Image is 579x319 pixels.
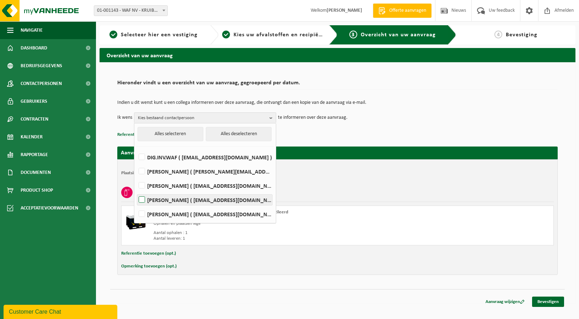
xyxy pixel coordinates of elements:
[137,152,272,163] label: DIG.INV.WAF ( [EMAIL_ADDRESS][DOMAIN_NAME] )
[21,164,51,181] span: Documenten
[117,112,132,123] p: Ik wens
[21,146,48,164] span: Rapportage
[138,113,267,123] span: Kies bestaand contactpersoon
[121,32,198,38] span: Selecteer hier een vestiging
[134,112,276,123] button: Kies bestaand contactpersoon
[121,262,177,271] button: Opmerking toevoegen (opt.)
[137,209,272,219] label: [PERSON_NAME] ( [EMAIL_ADDRESS][DOMAIN_NAME] )
[154,230,366,236] div: Aantal ophalen : 1
[373,4,431,18] a: Offerte aanvragen
[222,31,323,39] a: 2Kies uw afvalstoffen en recipiënten
[387,7,428,14] span: Offerte aanvragen
[117,100,558,105] p: Indien u dit wenst kunt u een collega informeren over deze aanvraag, die ontvangt dan een kopie v...
[121,150,174,156] strong: Aanvraag voor [DATE]
[278,112,348,123] p: te informeren over deze aanvraag.
[21,21,43,39] span: Navigatie
[121,249,176,258] button: Referentie toevoegen (opt.)
[94,6,167,16] span: 01-001143 - WAF NV - KRUIBEKE
[206,127,272,141] button: Alles deselecteren
[21,199,78,217] span: Acceptatievoorwaarden
[103,31,204,39] a: 1Selecteer hier een vestiging
[94,5,168,16] span: 01-001143 - WAF NV - KRUIBEKE
[21,57,62,75] span: Bedrijfsgegevens
[21,92,47,110] span: Gebruikers
[21,128,43,146] span: Kalender
[137,180,272,191] label: [PERSON_NAME] ( [EMAIL_ADDRESS][DOMAIN_NAME] )
[494,31,502,38] span: 4
[125,209,146,231] img: PB-LB-0680-HPE-BK-11.png
[349,31,357,38] span: 3
[21,39,47,57] span: Dashboard
[137,166,272,177] label: [PERSON_NAME] ( [PERSON_NAME][EMAIL_ADDRESS][DOMAIN_NAME] )
[222,31,230,38] span: 2
[154,221,366,227] div: Ophalen en plaatsen lege
[138,127,203,141] button: Alles selecteren
[480,297,530,307] a: Aanvraag wijzigen
[117,130,172,139] button: Referentie toevoegen (opt.)
[117,80,558,90] h2: Hieronder vindt u een overzicht van uw aanvraag, gegroepeerd per datum.
[137,195,272,205] label: [PERSON_NAME] ( [EMAIL_ADDRESS][DOMAIN_NAME] )
[506,32,537,38] span: Bevestiging
[21,181,53,199] span: Product Shop
[121,171,152,175] strong: Plaatsingsadres:
[21,110,48,128] span: Contracten
[234,32,331,38] span: Kies uw afvalstoffen en recipiënten
[21,75,62,92] span: Contactpersonen
[109,31,117,38] span: 1
[327,8,362,13] strong: [PERSON_NAME]
[532,297,564,307] a: Bevestigen
[4,303,119,319] iframe: chat widget
[154,236,366,241] div: Aantal leveren: 1
[100,48,575,62] h2: Overzicht van uw aanvraag
[361,32,436,38] span: Overzicht van uw aanvraag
